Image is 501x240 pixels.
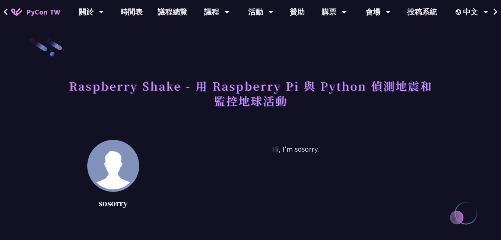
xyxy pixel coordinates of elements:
[158,143,432,211] p: Hi, I'm sosorry.
[87,198,139,209] p: sosorry
[4,3,67,21] a: PyCon TW
[456,9,463,15] img: Locale Icon
[26,6,60,18] span: PyCon TW
[11,8,22,16] img: Home icon of PyCon TW 2025
[69,75,432,112] h1: Raspberry Shake - 用 Raspberry Pi 與 Python 偵測地震和監控地球活動
[87,140,139,192] img: sosorry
